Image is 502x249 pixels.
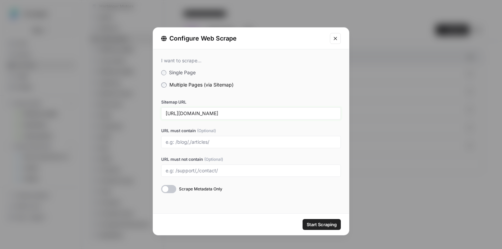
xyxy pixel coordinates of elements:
span: Start Scraping [307,221,337,228]
input: e.g: www.example.com/sitemap.xml [166,110,336,116]
div: Configure Web Scrape [161,34,326,43]
label: URL must contain [161,128,341,134]
input: e.g: /blog/,/articles/ [166,139,336,145]
label: URL must not contain [161,156,341,162]
input: Multiple Pages (via Sitemap) [161,82,167,88]
span: Single Page [169,69,196,75]
label: Sitemap URL [161,99,341,105]
button: Close modal [330,33,341,44]
input: Single Page [161,70,166,75]
button: Start Scraping [303,219,341,230]
span: (Optional) [204,156,223,162]
div: I want to scrape... [161,58,341,64]
span: Scrape Metadata Only [179,186,222,192]
span: Multiple Pages (via Sitemap) [169,82,234,88]
span: (Optional) [197,128,216,134]
input: e.g: /support/,/contact/ [166,168,336,174]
